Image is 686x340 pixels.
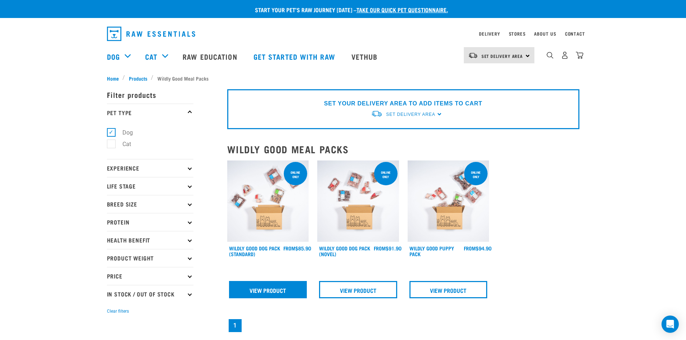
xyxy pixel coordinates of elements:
p: Pet Type [107,104,193,122]
a: Wildly Good Dog Pack (Novel) [319,247,370,255]
nav: pagination [227,318,579,334]
span: FROM [283,247,295,249]
span: Home [107,74,119,82]
a: About Us [534,32,556,35]
a: View Product [229,281,307,298]
nav: dropdown navigation [101,24,585,44]
a: Dog [107,51,120,62]
p: Health Benefit [107,231,193,249]
p: Filter products [107,86,193,104]
a: Contact [565,32,585,35]
a: Cat [145,51,157,62]
a: Products [125,74,151,82]
a: Wildly Good Puppy Pack [409,247,454,255]
a: Page 1 [229,319,242,332]
div: Open Intercom Messenger [662,316,679,333]
p: Breed Size [107,195,193,213]
p: Product Weight [107,249,193,267]
a: Get started with Raw [246,42,344,71]
a: View Product [409,281,488,298]
a: View Product [319,281,397,298]
div: Online Only [374,167,398,182]
button: Clear filters [107,308,129,314]
p: In Stock / Out Of Stock [107,285,193,303]
span: Set Delivery Area [481,55,523,57]
a: Raw Education [175,42,246,71]
span: FROM [374,247,386,249]
div: $91.90 [374,245,402,251]
a: take our quick pet questionnaire. [357,8,448,11]
img: user.png [561,51,569,59]
span: Products [129,74,147,82]
img: Raw Essentials Logo [107,27,195,41]
img: van-moving.png [468,52,478,59]
span: FROM [464,247,476,249]
div: $85.90 [283,245,311,251]
img: home-icon@2x.png [576,51,583,59]
p: Experience [107,159,193,177]
img: van-moving.png [371,110,382,118]
h2: Wildly Good Meal Packs [227,144,579,155]
a: Vethub [344,42,387,71]
a: Delivery [479,32,500,35]
a: Home [107,74,123,82]
p: Life Stage [107,177,193,195]
span: Set Delivery Area [386,112,435,117]
p: SET YOUR DELIVERY AREA TO ADD ITEMS TO CART [324,99,482,108]
img: Dog Novel 0 2sec [317,160,399,242]
div: $94.90 [464,245,492,251]
label: Cat [111,140,134,149]
p: Protein [107,213,193,231]
nav: breadcrumbs [107,74,579,82]
a: Stores [509,32,526,35]
img: Puppy 0 2sec [408,160,489,242]
div: Online Only [464,167,488,182]
a: Wildly Good Dog Pack (Standard) [229,247,280,255]
img: Dog 0 2sec [227,160,309,242]
label: Dog [111,128,136,137]
p: Price [107,267,193,285]
img: home-icon-1@2x.png [547,52,553,59]
div: Online Only [284,167,307,182]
